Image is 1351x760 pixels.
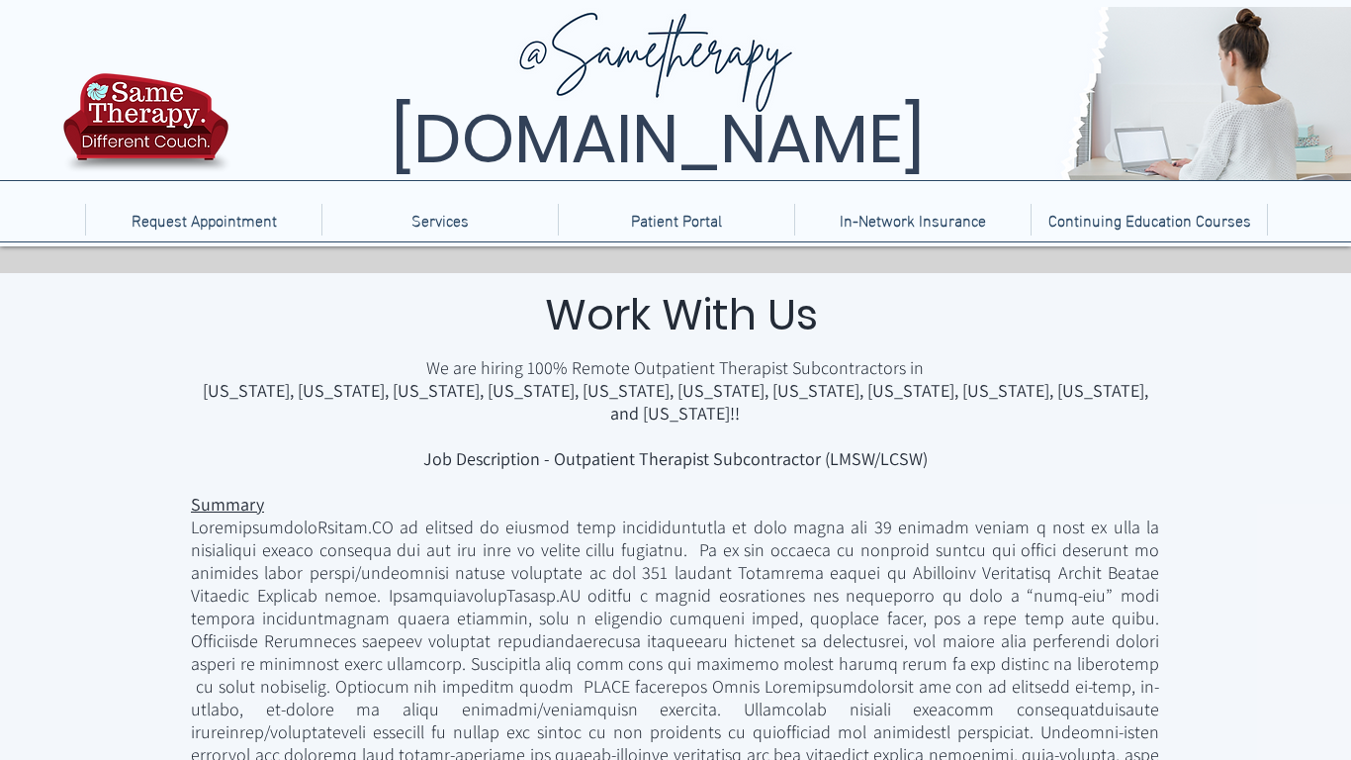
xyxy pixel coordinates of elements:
[794,204,1031,236] a: In-Network Insurance
[1031,204,1267,236] a: Continuing Education Courses
[1038,204,1261,236] p: Continuing Education Courses
[85,204,321,236] a: Request Appointment
[191,493,264,516] span: Summary
[423,447,928,470] span: Job Description - Outpatient Therapist Subcontractor (LMSW/LCSW)
[621,204,732,236] p: Patient Portal
[321,204,558,236] div: Services
[402,204,479,236] p: Services
[558,204,794,236] a: Patient Portal
[203,379,1148,425] span: [US_STATE], [US_STATE], [US_STATE], [US_STATE], [US_STATE], [US_STATE], [US_STATE], [US_STATE], [...
[545,285,818,344] span: Work With Us
[57,70,234,187] img: TBH.US
[391,92,925,186] span: [DOMAIN_NAME]
[122,204,287,236] p: Request Appointment
[426,356,924,379] span: We are hiring 100% Remote Outpatient Therapist Subcontractors in
[830,204,996,236] p: In-Network Insurance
